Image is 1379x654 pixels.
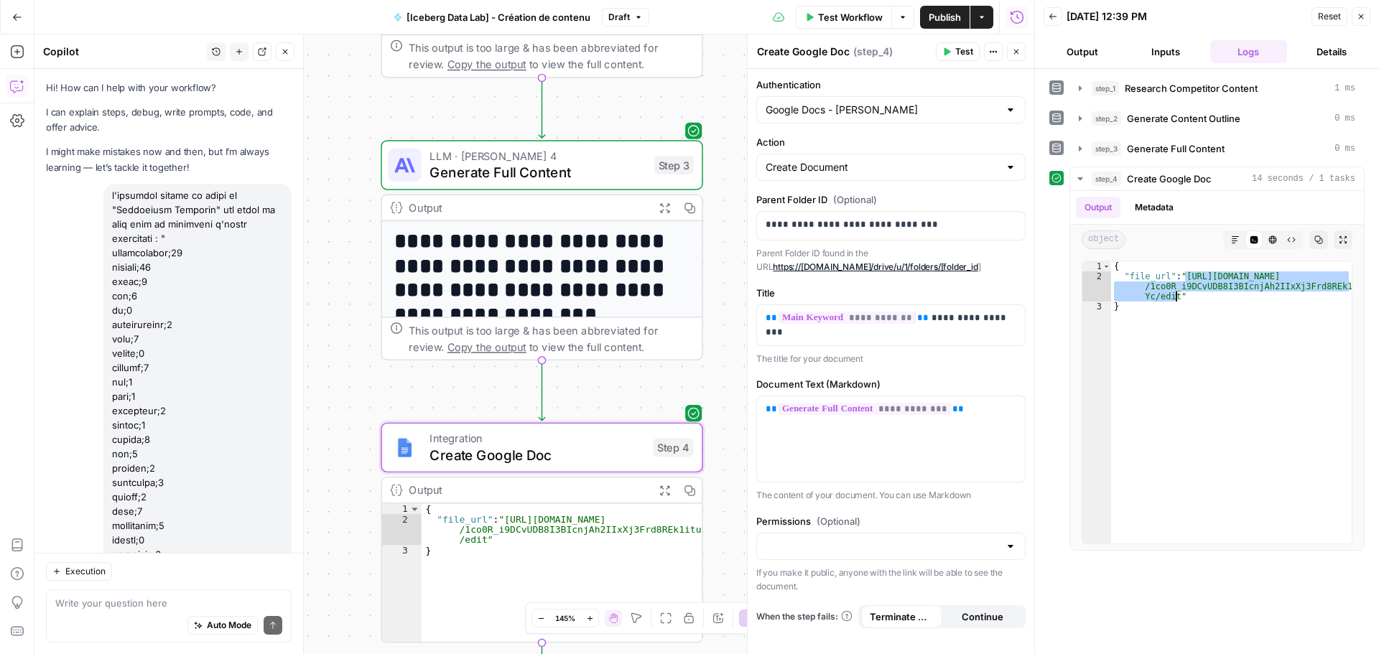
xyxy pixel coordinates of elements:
[833,192,877,207] span: (Optional)
[1092,141,1121,156] span: step_3
[409,482,646,498] div: Output
[409,503,420,513] span: Toggle code folding, rows 1 through 3
[756,610,853,623] a: When the step fails:
[766,160,999,174] input: Create Document
[1082,271,1111,302] div: 2
[1092,172,1121,186] span: step_4
[1070,167,1364,190] button: 14 seconds / 1 tasks
[1070,77,1364,100] button: 1 ms
[539,78,545,138] g: Edge from step_2 to step_3
[1318,10,1341,23] span: Reset
[430,162,646,183] span: Generate Full Content
[817,514,860,528] span: (Optional)
[1092,111,1121,126] span: step_2
[382,545,422,555] div: 3
[46,562,112,581] button: Execution
[1127,40,1204,63] button: Inputs
[1070,137,1364,160] button: 0 ms
[1070,107,1364,130] button: 0 ms
[962,609,1003,624] span: Continue
[407,10,590,24] span: [Iceberg Data Lab] - Création de contenu
[430,444,644,465] span: Create Google Doc
[65,565,106,578] span: Execution
[1334,112,1355,125] span: 0 ms
[773,261,978,272] a: https://[DOMAIN_NAME]/drive/u/1/folders/[folder_id
[1076,197,1120,218] button: Output
[555,612,575,624] span: 145%
[409,322,693,355] div: This output is too large & has been abbreviated for review. to view the full content.
[381,423,702,643] div: IntegrationCreate Google DocStep 4Output{ "file_url":"[URL][DOMAIN_NAME] /1co0R_i9DCvUDB8I3BIcnjA...
[1252,172,1355,185] span: 14 seconds / 1 tasks
[1293,40,1370,63] button: Details
[756,352,1026,366] p: The title for your document
[1102,261,1110,271] span: Toggle code folding, rows 1 through 3
[1092,81,1119,95] span: step_1
[1044,40,1121,63] button: Output
[955,45,973,58] span: Test
[447,58,526,70] span: Copy the output
[1127,111,1240,126] span: Generate Content Outline
[853,45,893,59] span: ( step_4 )
[756,78,1026,92] label: Authentication
[757,45,850,59] textarea: Create Google Doc
[1334,142,1355,155] span: 0 ms
[1082,302,1111,312] div: 3
[929,10,961,24] span: Publish
[207,619,251,632] span: Auto Mode
[1070,191,1364,550] div: 14 seconds / 1 tasks
[653,438,693,457] div: Step 4
[756,488,1026,503] p: The content of your document. You can use Markdown
[1125,81,1258,95] span: Research Competitor Content
[1082,230,1125,249] span: object
[447,340,526,352] span: Copy the output
[430,147,646,164] span: LLM · [PERSON_NAME] 4
[1082,261,1111,271] div: 1
[46,80,292,95] p: Hi! How can I help with your workflow?
[756,514,1026,528] label: Permissions
[409,39,693,73] div: This output is too large & has been abbreviated for review. to view the full content.
[766,103,999,117] input: Google Docs - Quentin
[818,10,883,24] span: Test Workflow
[1127,172,1212,186] span: Create Google Doc
[756,566,1026,594] p: If you make it public, anyone with the link will be able to see the document.
[756,286,1026,300] label: Title
[942,605,1023,628] button: Continue
[796,6,891,29] button: Test Workflow
[43,45,203,59] div: Copilot
[1127,141,1225,156] span: Generate Full Content
[46,144,292,174] p: I might make mistakes now and then, but I’m always learning — let’s tackle it together!
[756,246,1026,274] p: Parent Folder ID found in the URL ]
[602,8,649,27] button: Draft
[46,105,292,135] p: I can explain steps, debug, write prompts, code, and offer advice.
[394,437,415,458] img: Instagram%20post%20-%201%201.png
[1210,40,1288,63] button: Logs
[920,6,970,29] button: Publish
[539,360,545,421] g: Edge from step_3 to step_4
[936,42,980,61] button: Test
[608,11,630,24] span: Draft
[756,192,1026,207] label: Parent Folder ID
[756,135,1026,149] label: Action
[382,503,422,513] div: 1
[870,609,934,624] span: Terminate Workflow
[756,377,1026,391] label: Document Text (Markdown)
[1126,197,1182,218] button: Metadata
[430,430,644,447] span: Integration
[382,514,422,545] div: 2
[187,616,258,635] button: Auto Mode
[385,6,599,29] button: [Iceberg Data Lab] - Création de contenu
[409,200,646,216] div: Output
[654,156,694,174] div: Step 3
[1334,82,1355,95] span: 1 ms
[1311,7,1347,26] button: Reset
